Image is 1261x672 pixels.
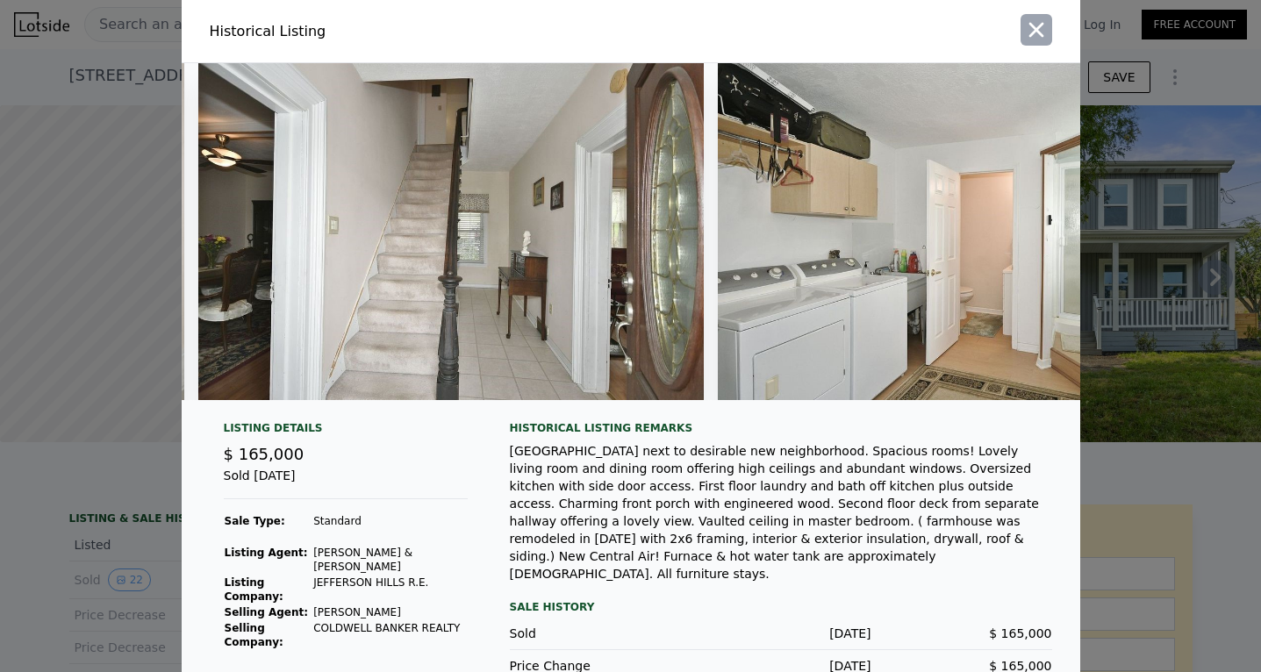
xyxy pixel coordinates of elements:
td: [PERSON_NAME] & [PERSON_NAME] [312,545,467,575]
strong: Selling Company: [225,622,283,648]
strong: Listing Company: [225,576,283,603]
span: $ 165,000 [989,626,1051,640]
td: JEFFERSON HILLS R.E. [312,575,467,604]
td: [PERSON_NAME] [312,604,467,620]
strong: Listing Agent: [225,547,308,559]
div: Sold [510,625,691,642]
strong: Sale Type: [225,515,285,527]
div: Listing Details [224,421,468,442]
img: Property Img [718,63,1228,400]
div: Sold [DATE] [224,467,468,499]
strong: Selling Agent: [225,606,309,618]
img: Property Img [198,63,705,400]
div: Historical Listing [210,21,624,42]
div: [DATE] [691,625,871,642]
td: Standard [312,513,467,529]
div: Historical Listing remarks [510,421,1052,435]
div: [GEOGRAPHIC_DATA] next to desirable new neighborhood. Spacious rooms! Lovely living room and dini... [510,442,1052,583]
span: $ 165,000 [224,445,305,463]
td: COLDWELL BANKER REALTY [312,620,467,650]
div: Sale History [510,597,1052,618]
